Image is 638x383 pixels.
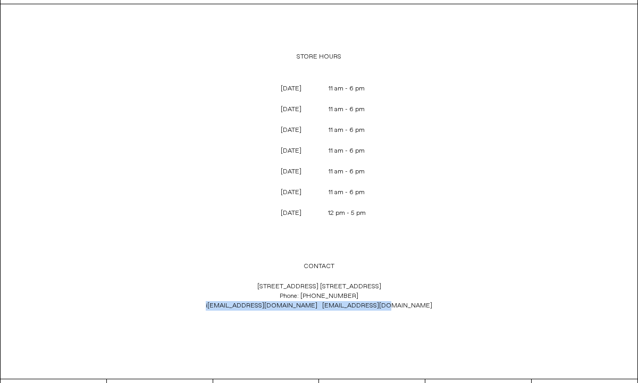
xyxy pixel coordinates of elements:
p: [DATE] [264,99,319,120]
p: [DATE] [264,79,319,99]
a: [EMAIL_ADDRESS][DOMAIN_NAME] [322,302,432,310]
p: 11 am - 6 pm [320,141,375,161]
p: 11 am - 6 pm [320,162,375,182]
span: i [206,302,322,310]
p: 12 pm - 5 pm [320,203,375,223]
p: 11 am - 6 pm [320,99,375,120]
p: [DATE] [264,141,319,161]
p: CONTACT [143,256,495,277]
p: 11 am - 6 pm [320,120,375,140]
p: [STREET_ADDRESS] [STREET_ADDRESS] Phone: [PHONE_NUMBER] [143,277,495,316]
p: [DATE] [264,162,319,182]
p: 11 am - 6 pm [320,79,375,99]
p: [DATE] [264,182,319,203]
a: [EMAIL_ADDRESS][DOMAIN_NAME] [207,302,317,310]
p: 11 am - 6 pm [320,182,375,203]
p: STORE HOURS [143,47,495,67]
p: [DATE] [264,203,319,223]
p: [DATE] [264,120,319,140]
